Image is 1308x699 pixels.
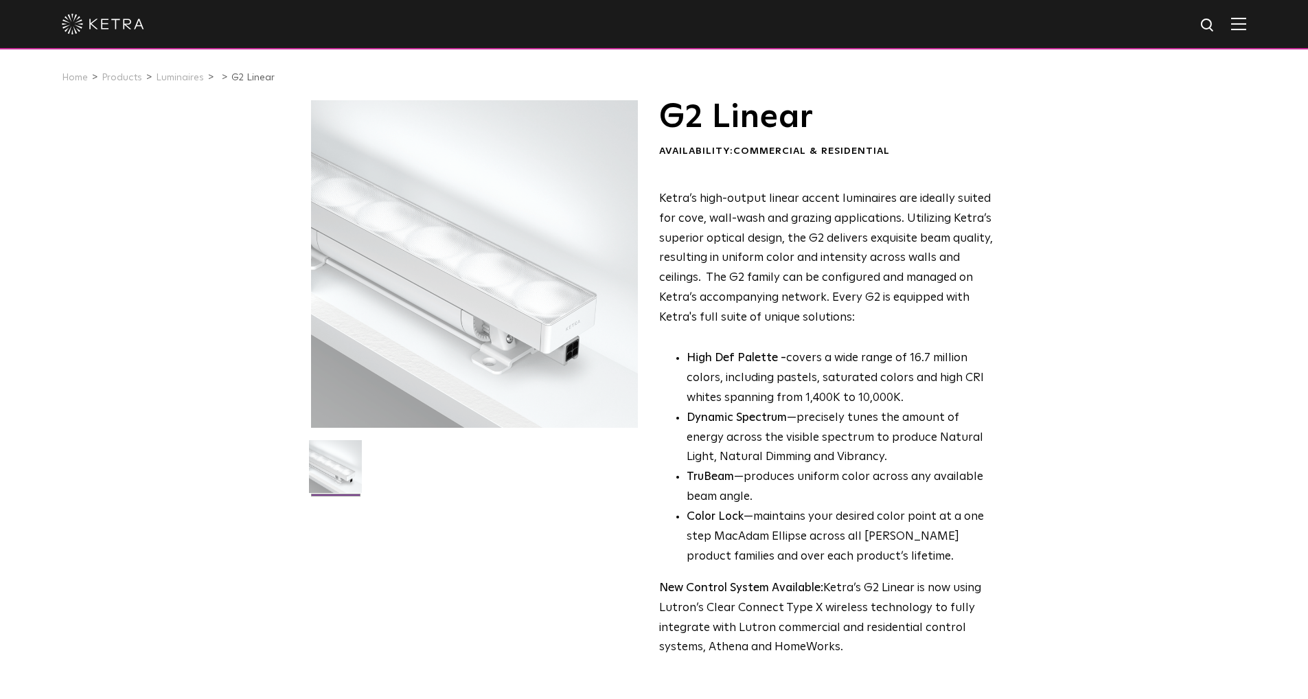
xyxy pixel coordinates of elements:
a: Home [62,73,88,82]
a: G2 Linear [231,73,275,82]
p: Ketra’s G2 Linear is now using Lutron’s Clear Connect Type X wireless technology to fully integra... [659,579,994,658]
strong: High Def Palette - [687,352,786,364]
strong: TruBeam [687,471,734,483]
span: Commercial & Residential [733,146,890,156]
li: —precisely tunes the amount of energy across the visible spectrum to produce Natural Light, Natur... [687,409,994,468]
strong: Color Lock [687,511,744,523]
p: covers a wide range of 16.7 million colors, including pastels, saturated colors and high CRI whit... [687,349,994,409]
p: Ketra’s high-output linear accent luminaires are ideally suited for cove, wall-wash and grazing a... [659,190,994,328]
div: Availability: [659,145,994,159]
li: —produces uniform color across any available beam angle. [687,468,994,507]
li: —maintains your desired color point at a one step MacAdam Ellipse across all [PERSON_NAME] produc... [687,507,994,567]
a: Luminaires [156,73,204,82]
img: ketra-logo-2019-white [62,14,144,34]
a: Products [102,73,142,82]
strong: New Control System Available: [659,582,823,594]
img: Hamburger%20Nav.svg [1231,17,1246,30]
h1: G2 Linear [659,100,994,135]
img: search icon [1200,17,1217,34]
img: G2-Linear-2021-Web-Square [309,440,362,503]
strong: Dynamic Spectrum [687,412,787,424]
